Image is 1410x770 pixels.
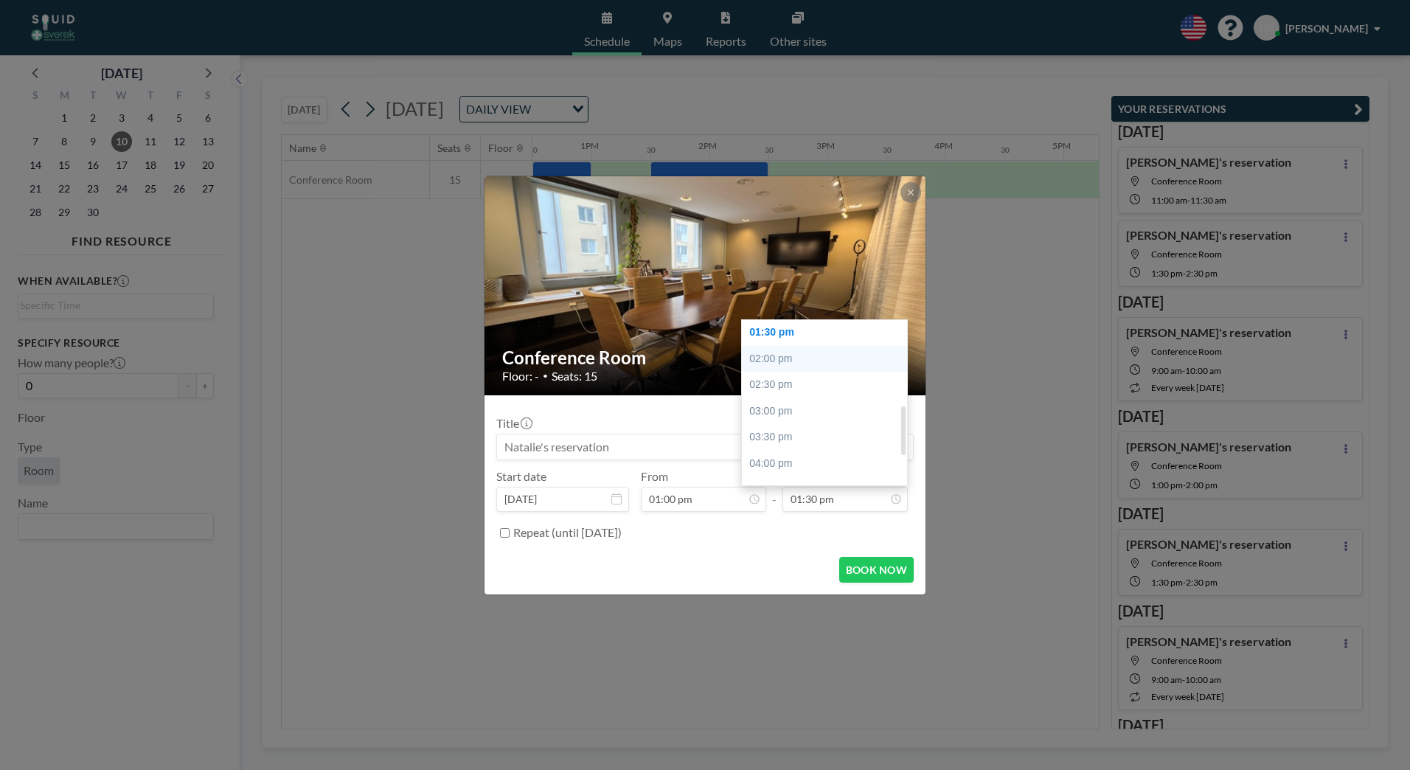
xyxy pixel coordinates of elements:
input: Natalie's reservation [497,434,913,459]
label: From [641,469,668,484]
div: 03:30 pm [742,424,914,451]
span: Floor: - [502,369,539,384]
span: • [543,370,548,381]
button: BOOK NOW [839,557,914,583]
span: Seats: 15 [552,369,597,384]
label: Start date [496,469,546,484]
div: 04:30 pm [742,477,914,504]
div: 02:30 pm [742,372,914,398]
img: 537.JPG [485,119,927,451]
span: - [772,474,777,507]
label: Repeat (until [DATE]) [513,525,622,540]
label: Title [496,416,531,431]
div: 02:00 pm [742,346,914,372]
div: 03:00 pm [742,398,914,425]
div: 04:00 pm [742,451,914,477]
div: 01:30 pm [742,319,914,346]
h2: Conference Room [502,347,909,369]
